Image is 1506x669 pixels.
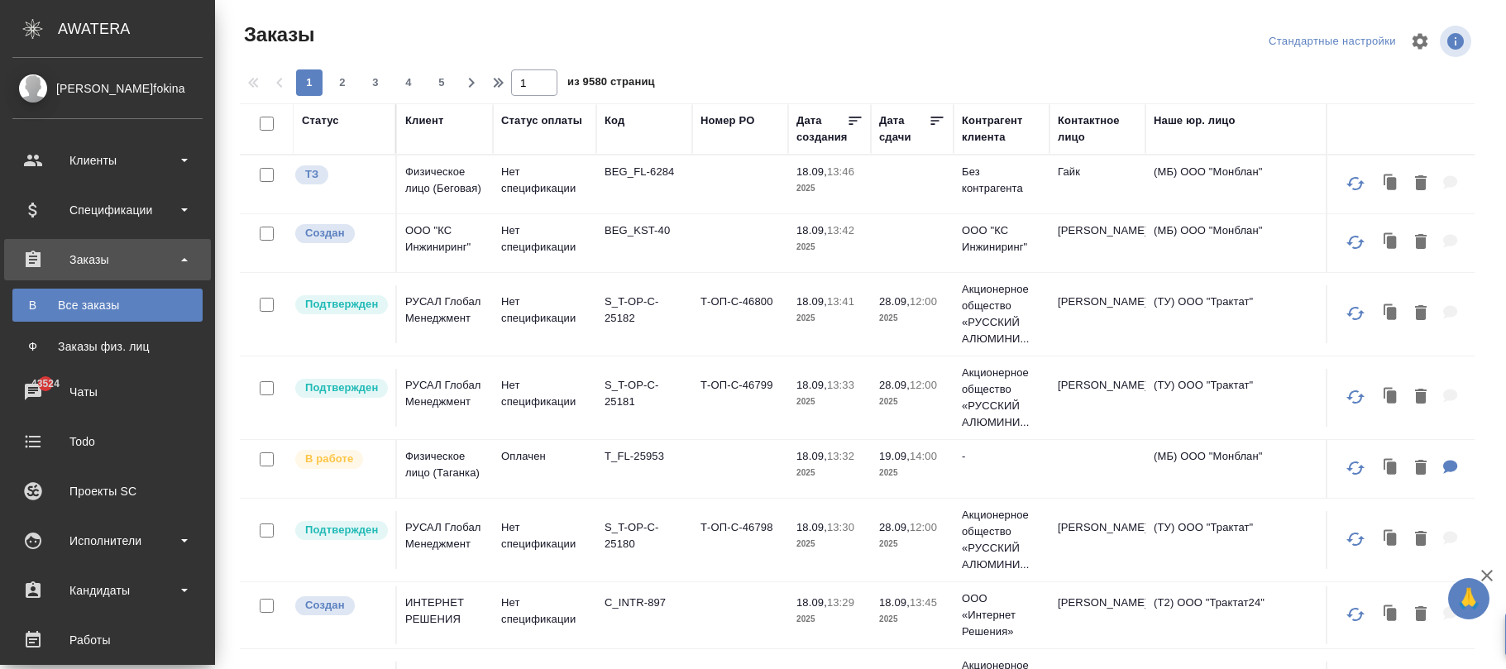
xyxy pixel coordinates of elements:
[294,222,387,245] div: Выставляется автоматически при создании заказа
[1336,377,1375,417] button: Обновить
[1448,578,1489,619] button: 🙏
[1145,586,1344,644] td: (Т2) ООО "Трактат24"
[305,225,345,241] p: Создан
[1440,26,1475,57] span: Посмотреть информацию
[1336,222,1375,262] button: Обновить
[567,72,655,96] span: из 9580 страниц
[1435,452,1466,485] button: Для ПМ: азер-ру паспорт основной разворот
[329,74,356,91] span: 2
[879,295,910,308] p: 28.09,
[962,590,1041,640] p: ООО «Интернет Решения»
[605,112,624,129] div: Код
[302,112,339,129] div: Статус
[796,295,827,308] p: 18.09,
[12,330,203,363] a: ФЗаказы физ. лиц
[305,380,378,396] p: Подтвержден
[605,519,684,552] p: S_T-OP-C-25180
[1407,167,1435,201] button: Удалить
[12,479,203,504] div: Проекты SC
[21,297,194,313] div: Все заказы
[1145,155,1344,213] td: (МБ) ООО "Монблан"
[12,380,203,404] div: Чаты
[1145,285,1344,343] td: (ТУ) ООО "Трактат"
[796,310,863,327] p: 2025
[1336,164,1375,203] button: Обновить
[962,112,1041,146] div: Контрагент клиента
[1407,297,1435,331] button: Удалить
[1049,511,1145,569] td: [PERSON_NAME]
[1375,297,1407,331] button: Клонировать
[827,521,854,533] p: 13:30
[827,224,854,237] p: 13:42
[12,247,203,272] div: Заказы
[962,365,1041,431] p: Акционерное общество «РУССКИЙ АЛЮМИНИ...
[1058,112,1137,146] div: Контактное лицо
[879,521,910,533] p: 28.09,
[1407,380,1435,414] button: Удалить
[1407,452,1435,485] button: Удалить
[305,451,353,467] p: В работе
[605,164,684,180] p: BEG_FL-6284
[1375,598,1407,632] button: Клонировать
[879,112,929,146] div: Дата сдачи
[1400,22,1440,61] span: Настроить таблицу
[1336,519,1375,559] button: Обновить
[12,528,203,553] div: Исполнители
[493,511,596,569] td: Нет спецификации
[1336,595,1375,634] button: Обновить
[405,519,485,552] p: РУСАЛ Глобал Менеджмент
[1407,226,1435,260] button: Удалить
[329,69,356,96] button: 2
[879,394,945,410] p: 2025
[395,74,422,91] span: 4
[910,379,937,391] p: 12:00
[692,369,788,427] td: Т-ОП-С-46799
[405,294,485,327] p: РУСАЛ Глобал Менеджмент
[362,69,389,96] button: 3
[796,521,827,533] p: 18.09,
[1049,369,1145,427] td: [PERSON_NAME]
[1145,214,1344,272] td: (МБ) ООО "Монблан"
[796,180,863,197] p: 2025
[879,465,945,481] p: 2025
[240,22,314,48] span: Заказы
[294,519,387,542] div: Выставляет КМ после уточнения всех необходимых деталей и получения согласия клиента на запуск. С ...
[493,369,596,427] td: Нет спецификации
[910,295,937,308] p: 12:00
[910,450,937,462] p: 14:00
[1145,440,1344,498] td: (МБ) ООО "Монблан"
[879,450,910,462] p: 19.09,
[796,112,847,146] div: Дата создания
[827,379,854,391] p: 13:33
[879,611,945,628] p: 2025
[395,69,422,96] button: 4
[962,164,1041,197] p: Без контрагента
[4,371,211,413] a: 43524Чаты
[305,597,345,614] p: Создан
[796,379,827,391] p: 18.09,
[405,377,485,410] p: РУСАЛ Глобал Менеджмент
[305,166,318,183] p: ТЗ
[493,214,596,272] td: Нет спецификации
[1336,448,1375,488] button: Обновить
[796,239,863,256] p: 2025
[796,165,827,178] p: 18.09,
[4,471,211,512] a: Проекты SC
[4,619,211,661] a: Работы
[493,440,596,498] td: Оплачен
[796,536,863,552] p: 2025
[12,289,203,322] a: ВВсе заказы
[700,112,754,129] div: Номер PO
[910,596,937,609] p: 13:45
[962,281,1041,347] p: Акционерное общество «РУССКИЙ АЛЮМИНИ...
[305,522,378,538] p: Подтвержден
[879,379,910,391] p: 28.09,
[1049,155,1145,213] td: Гайк
[1049,214,1145,272] td: [PERSON_NAME]
[501,112,582,129] div: Статус оплаты
[405,448,485,481] p: Физическое лицо (Таганка)
[493,155,596,213] td: Нет спецификации
[405,222,485,256] p: ООО "КС Инжиниринг"
[405,595,485,628] p: ИНТЕРНЕТ РЕШЕНИЯ
[796,596,827,609] p: 18.09,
